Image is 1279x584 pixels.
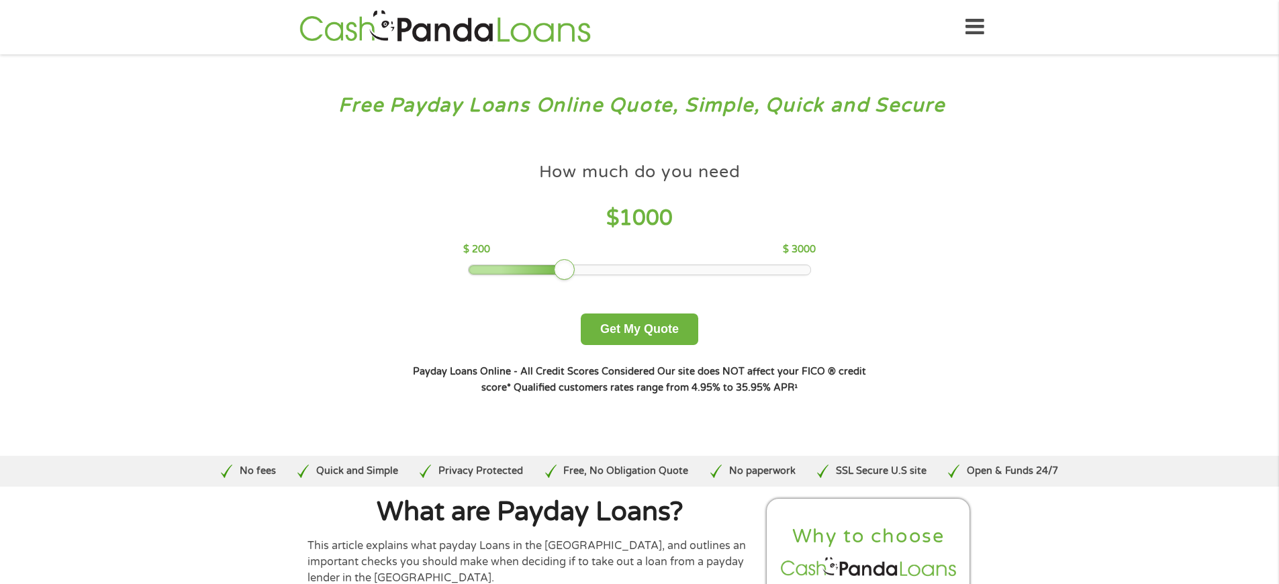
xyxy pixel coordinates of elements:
p: $ 3000 [783,242,816,257]
button: Get My Quote [581,313,698,345]
h2: Why to choose [778,524,959,549]
p: Free, No Obligation Quote [563,464,688,479]
strong: Our site does NOT affect your FICO ® credit score* [481,366,866,393]
strong: Payday Loans Online - All Credit Scores Considered [413,366,655,377]
p: Open & Funds 24/7 [967,464,1058,479]
h3: Free Payday Loans Online Quote, Simple, Quick and Secure [39,93,1241,118]
p: No fees [240,464,276,479]
h4: How much do you need [539,161,741,183]
strong: Qualified customers rates range from 4.95% to 35.95% APR¹ [514,382,798,393]
span: 1000 [619,205,673,231]
h4: $ [463,205,816,232]
h1: What are Payday Loans? [307,499,753,526]
p: SSL Secure U.S site [836,464,927,479]
p: Privacy Protected [438,464,523,479]
p: No paperwork [729,464,796,479]
img: GetLoanNow Logo [295,8,595,46]
p: Quick and Simple [316,464,398,479]
p: $ 200 [463,242,490,257]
